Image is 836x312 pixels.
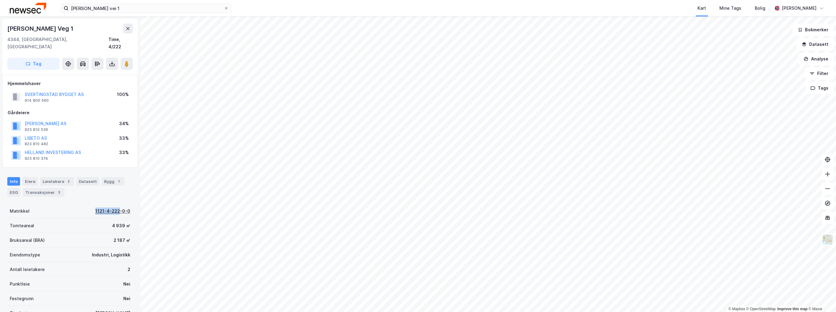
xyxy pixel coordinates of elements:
[40,177,74,186] div: Leietakere
[804,67,834,80] button: Filter
[7,36,108,50] div: 4344, [GEOGRAPHIC_DATA], [GEOGRAPHIC_DATA]
[8,80,132,87] div: Hjemmelshaver
[10,222,34,229] div: Tomteareal
[102,177,124,186] div: Bygg
[25,127,48,132] div: 923 810 536
[128,266,130,273] div: 2
[7,24,75,33] div: [PERSON_NAME] Veg 1
[7,177,20,186] div: Info
[697,5,706,12] div: Kart
[796,38,834,50] button: Datasett
[119,120,129,127] div: 34%
[719,5,741,12] div: Mine Tags
[23,188,65,197] div: Transaksjoner
[123,295,130,302] div: Nei
[10,280,30,288] div: Punktleie
[10,266,45,273] div: Antall leietakere
[805,82,834,94] button: Tags
[8,109,132,116] div: Gårdeiere
[728,307,745,311] a: Mapbox
[68,4,224,13] input: Søk på adresse, matrikkel, gårdeiere, leietakere eller personer
[792,24,834,36] button: Bokmerker
[117,91,129,98] div: 100%
[116,178,122,184] div: 1
[822,234,833,245] img: Z
[114,237,130,244] div: 2 187 ㎡
[798,53,834,65] button: Analyse
[25,98,49,103] div: 914 800 560
[755,5,765,12] div: Bolig
[806,283,836,312] iframe: Chat Widget
[7,58,60,70] button: Tag
[108,36,133,50] div: Time, 4/222
[76,177,99,186] div: Datasett
[56,189,62,195] div: 3
[10,295,33,302] div: Festegrunn
[65,178,72,184] div: 2
[119,149,129,156] div: 33%
[112,222,130,229] div: 4 939 ㎡
[123,280,130,288] div: Nei
[23,177,38,186] div: Eiere
[25,156,48,161] div: 923 810 374
[10,251,40,259] div: Eiendomstype
[10,207,30,215] div: Matrikkel
[746,307,776,311] a: OpenStreetMap
[782,5,817,12] div: [PERSON_NAME]
[92,251,130,259] div: Industri, Logistikk
[806,283,836,312] div: Kontrollprogram for chat
[95,207,130,215] div: 1121-4-222-0-0
[25,142,48,146] div: 823 810 482
[119,135,129,142] div: 33%
[10,237,45,244] div: Bruksareal (BRA)
[7,188,20,197] div: ESG
[777,307,807,311] a: Improve this map
[10,3,46,13] img: newsec-logo.f6e21ccffca1b3a03d2d.png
